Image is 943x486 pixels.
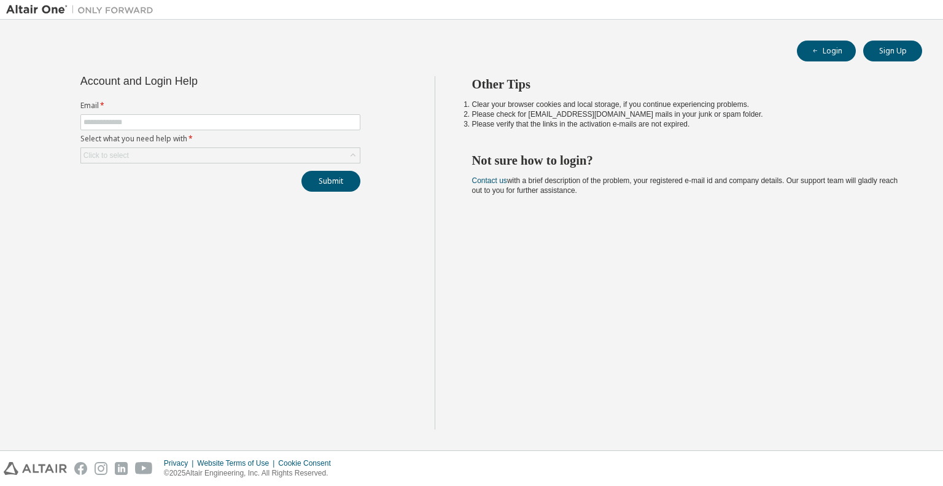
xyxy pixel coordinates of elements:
p: © 2025 Altair Engineering, Inc. All Rights Reserved. [164,468,338,479]
img: altair_logo.svg [4,462,67,475]
a: Contact us [472,176,507,185]
div: Privacy [164,458,197,468]
img: youtube.svg [135,462,153,475]
label: Select what you need help with [80,134,360,144]
label: Email [80,101,360,111]
span: with a brief description of the problem, your registered e-mail id and company details. Our suppo... [472,176,898,195]
div: Click to select [81,148,360,163]
img: facebook.svg [74,462,87,475]
button: Login [797,41,856,61]
h2: Not sure how to login? [472,152,901,168]
div: Website Terms of Use [197,458,278,468]
li: Clear your browser cookies and local storage, if you continue experiencing problems. [472,100,901,109]
div: Account and Login Help [80,76,305,86]
img: Altair One [6,4,160,16]
img: linkedin.svg [115,462,128,475]
img: instagram.svg [95,462,107,475]
div: Cookie Consent [278,458,338,468]
div: Click to select [83,151,129,160]
li: Please check for [EMAIL_ADDRESS][DOMAIN_NAME] mails in your junk or spam folder. [472,109,901,119]
button: Sign Up [863,41,922,61]
h2: Other Tips [472,76,901,92]
li: Please verify that the links in the activation e-mails are not expired. [472,119,901,129]
button: Submit [301,171,360,192]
